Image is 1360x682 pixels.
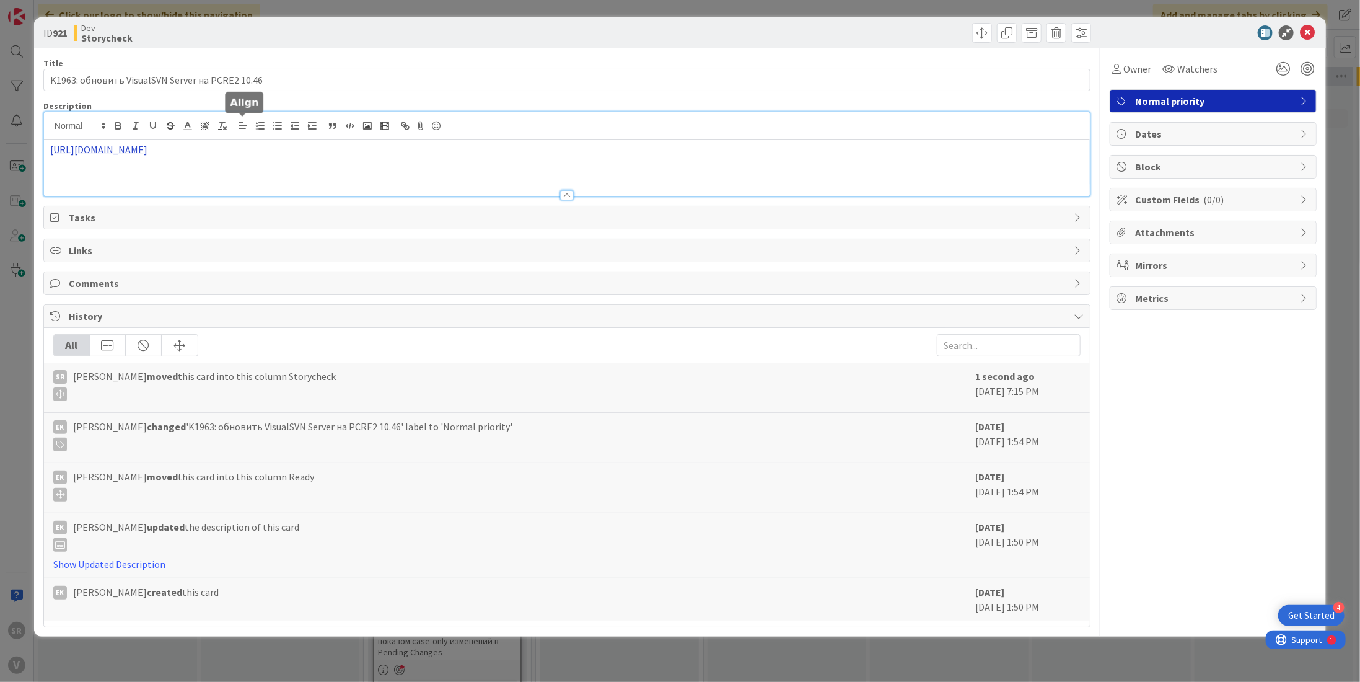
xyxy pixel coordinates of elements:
div: 4 [1333,602,1345,613]
div: EK [53,420,67,434]
div: EK [53,471,67,484]
span: [PERSON_NAME] this card into this column Ready [73,469,314,502]
div: [DATE] 1:54 PM [975,469,1081,507]
b: changed [147,420,186,433]
span: Watchers [1177,61,1217,76]
b: [DATE] [975,471,1004,483]
span: ID [43,25,68,40]
span: Comments [69,276,1068,291]
h5: Align [230,97,258,108]
div: [DATE] 1:50 PM [975,520,1081,572]
b: created [147,586,182,598]
div: [DATE] 1:54 PM [975,419,1081,456]
div: [DATE] 1:50 PM [975,585,1081,614]
div: Open Get Started checklist, remaining modules: 4 [1278,605,1345,626]
b: updated [147,521,185,533]
span: [PERSON_NAME] this card into this column Storycheck [73,369,336,401]
b: [DATE] [975,521,1004,533]
b: 921 [53,27,68,39]
span: Links [69,243,1068,258]
span: Custom Fields [1135,192,1294,207]
span: Attachments [1135,225,1294,240]
div: SR [53,370,67,384]
b: 1 second ago [975,370,1035,383]
span: Tasks [69,210,1068,225]
div: [DATE] 7:15 PM [975,369,1081,406]
div: All [54,335,90,356]
input: type card name here... [43,69,1090,91]
span: Dev [81,23,133,33]
span: History [69,309,1068,324]
span: Owner [1123,61,1151,76]
a: Show Updated Description [53,558,165,570]
div: Get Started [1288,609,1335,622]
span: Description [43,100,92,112]
span: Mirrors [1135,258,1294,273]
span: [PERSON_NAME] 'K1963: обновить VisualSVN Server на PCRE2 10.46' label to 'Normal priority' [73,419,512,451]
div: EK [53,521,67,534]
span: ( 0/0 ) [1203,193,1224,206]
span: [PERSON_NAME] the description of this card [73,520,299,552]
span: Block [1135,159,1294,174]
div: EK [53,586,67,600]
span: Metrics [1135,291,1294,306]
span: [PERSON_NAME] this card [73,585,219,600]
a: [URL][DOMAIN_NAME] [50,143,147,156]
div: 1 [64,5,68,15]
span: Normal priority [1135,94,1294,108]
span: Support [26,2,56,17]
b: Storycheck [81,33,133,43]
b: moved [147,471,178,483]
b: moved [147,370,178,383]
label: Title [43,58,63,69]
b: [DATE] [975,420,1004,433]
b: [DATE] [975,586,1004,598]
input: Search... [937,334,1081,356]
span: Dates [1135,126,1294,141]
